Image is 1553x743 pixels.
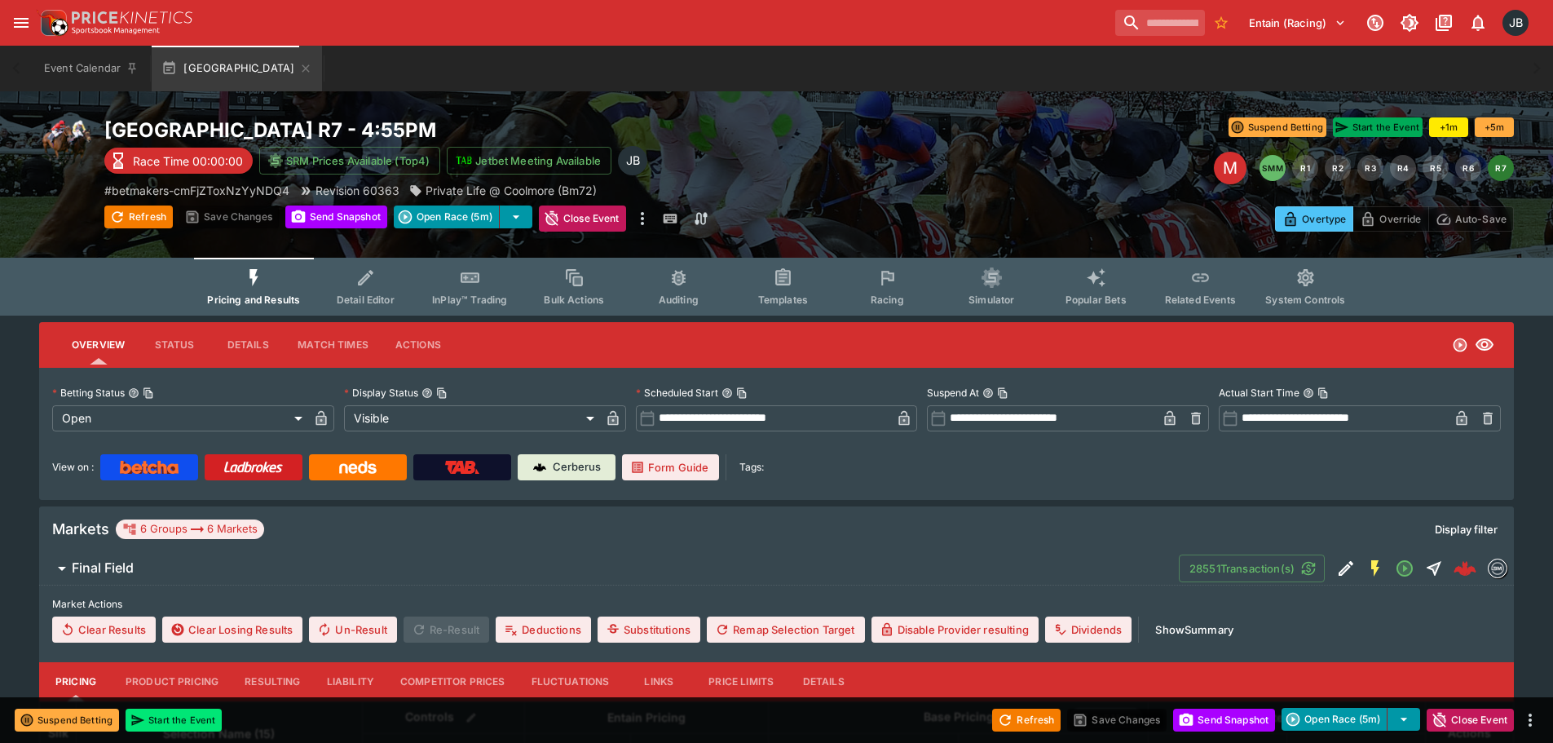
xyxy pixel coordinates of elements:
[113,662,232,701] button: Product Pricing
[1275,206,1353,232] button: Overtype
[15,709,119,732] button: Suspend Betting
[1361,8,1390,38] button: Connected to PK
[52,386,125,400] p: Betting Status
[152,46,322,91] button: [GEOGRAPHIC_DATA]
[1352,206,1428,232] button: Override
[633,206,652,232] button: more
[1475,335,1494,355] svg: Visible
[1449,552,1481,585] a: 6908e8c9-39c0-4291-bade-7e8346a43686
[34,46,148,91] button: Event Calendar
[622,662,695,701] button: Links
[1390,155,1416,181] button: R4
[52,592,1501,617] label: Market Actions
[1219,386,1299,400] p: Actual Start Time
[1520,710,1540,730] button: more
[622,454,719,480] a: Form Guide
[1165,294,1236,306] span: Related Events
[39,662,113,701] button: Pricing
[421,387,433,399] button: Display StatusCopy To Clipboard
[104,182,289,199] p: Copy To Clipboard
[739,454,764,480] label: Tags:
[695,662,787,701] button: Price Limits
[436,387,448,399] button: Copy To Clipboard
[927,386,979,400] p: Suspend At
[211,325,285,365] button: Details
[259,147,440,175] button: SRM Prices Available (Top4)
[122,520,258,539] div: 6 Groups 6 Markets
[1395,8,1424,38] button: Toggle light/dark mode
[223,461,283,474] img: Ladbrokes
[1115,10,1205,36] input: search
[1419,554,1449,583] button: Straight
[496,617,591,643] button: Deductions
[285,325,382,365] button: Match Times
[309,617,396,643] button: Un-Result
[871,294,904,306] span: Racing
[120,461,179,474] img: Betcha
[1395,559,1414,578] svg: Open
[992,709,1061,732] button: Refresh
[1292,155,1318,181] button: R1
[871,617,1039,643] button: Disable Provider resulting
[72,11,192,24] img: PriceKinetics
[1488,559,1507,578] div: betmakers
[553,459,601,475] p: Cerberus
[659,294,699,306] span: Auditing
[72,27,160,34] img: Sportsbook Management
[1214,152,1246,184] div: Edit Meeting
[1208,10,1234,36] button: No Bookmarks
[1325,155,1351,181] button: R2
[1260,155,1286,181] button: SMM
[997,387,1008,399] button: Copy To Clipboard
[1475,117,1514,137] button: +5m
[445,461,479,474] img: TabNZ
[1455,155,1481,181] button: R6
[344,386,418,400] p: Display Status
[39,117,91,170] img: horse_racing.png
[707,617,865,643] button: Remap Selection Target
[1303,387,1314,399] button: Actual Start TimeCopy To Clipboard
[162,617,302,643] button: Clear Losing Results
[618,146,647,175] div: Josh Brown
[1454,557,1476,580] div: 6908e8c9-39c0-4291-bade-7e8346a43686
[1229,117,1326,137] button: Suspend Betting
[339,461,376,474] img: Neds
[1260,155,1514,181] nav: pagination navigation
[387,662,518,701] button: Competitor Prices
[1333,117,1423,137] button: Start the Event
[1489,559,1507,577] img: betmakers
[1361,554,1390,583] button: SGM Enabled
[721,387,733,399] button: Scheduled StartCopy To Clipboard
[758,294,808,306] span: Templates
[1265,294,1345,306] span: System Controls
[456,153,472,169] img: jetbet-logo.svg
[1331,554,1361,583] button: Edit Detail
[518,662,623,701] button: Fluctuations
[544,294,604,306] span: Bulk Actions
[126,709,222,732] button: Start the Event
[1302,210,1346,228] p: Overtype
[1463,8,1493,38] button: Notifications
[968,294,1014,306] span: Simulator
[533,461,546,474] img: Cerberus
[404,617,489,643] span: Re-Result
[1282,708,1388,731] button: Open Race (5m)
[36,7,68,39] img: PriceKinetics Logo
[736,387,748,399] button: Copy To Clipboard
[1239,10,1356,36] button: Select Tenant
[636,386,718,400] p: Scheduled Start
[1065,294,1127,306] span: Popular Bets
[59,325,138,365] button: Overview
[1179,555,1325,582] button: 28551Transaction(s)
[382,325,455,365] button: Actions
[315,182,399,199] p: Revision 60363
[39,552,1179,585] button: Final Field
[104,206,173,228] button: Refresh
[598,617,700,643] button: Substitutions
[539,206,626,232] button: Close Event
[394,206,500,228] button: Open Race (5m)
[1498,5,1533,41] button: Josh Brown
[128,387,139,399] button: Betting StatusCopy To Clipboard
[1454,557,1476,580] img: logo-cerberus--red.svg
